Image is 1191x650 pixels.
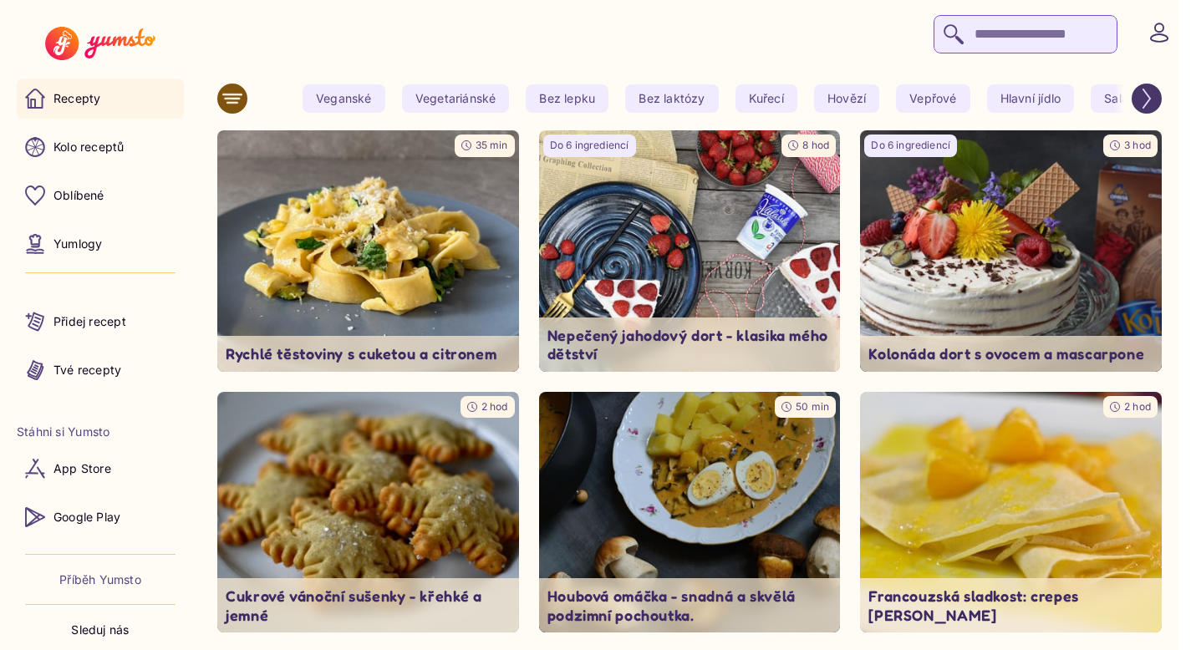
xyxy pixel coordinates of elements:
p: Recepty [53,90,100,107]
a: Tvé recepty [17,350,184,390]
p: Do 6 ingrediencí [871,139,950,153]
a: undefined50 minHoubová omáčka - snadná a skvělá podzimní pochoutka. [539,392,841,633]
a: Oblíbené [17,175,184,216]
yumsto-tag: Vegetariánské [402,84,510,113]
p: Tvé recepty [53,362,121,378]
button: Scroll right [1132,84,1162,114]
a: App Store [17,449,184,489]
p: Cukrové vánoční sušenky - křehké a jemné [226,587,511,624]
yumsto-tag: Bez laktózy [625,84,718,113]
p: Kolo receptů [53,139,125,155]
img: undefined [539,392,841,633]
p: Kolonáda dort s ovocem a mascarpone [868,344,1153,363]
yumsto-tag: Veganské [303,84,385,113]
a: Yumlogy [17,224,184,264]
a: Kolo receptů [17,127,184,167]
p: Yumlogy [53,236,102,252]
img: undefined [860,392,1162,633]
yumsto-tag: Vepřové [896,84,970,113]
img: undefined [539,130,841,372]
p: Nepečený jahodový dort - klasika mého dětství [547,326,832,363]
yumsto-tag: Salát [1091,84,1146,113]
yumsto-tag: Hovězí [814,84,879,113]
a: undefined2 hodFrancouzská sladkost: crepes [PERSON_NAME] [860,392,1162,633]
span: 2 hod [481,400,508,413]
p: Přidej recept [53,313,126,330]
yumsto-tag: Bez lepku [526,84,608,113]
img: undefined [217,130,519,372]
yumsto-tag: Hlavní jídlo [987,84,1075,113]
p: Rychlé těstoviny s cuketou a citronem [226,344,511,363]
span: 35 min [476,139,508,151]
p: App Store [53,460,111,477]
p: Do 6 ingrediencí [550,139,629,153]
img: undefined [860,130,1162,372]
span: 8 hod [802,139,829,151]
a: undefinedDo 6 ingrediencí8 hodNepečený jahodový dort - klasika mého dětství [539,130,841,372]
p: Oblíbené [53,187,104,204]
img: Yumsto logo [45,27,155,60]
img: undefined [217,392,519,633]
a: undefined35 minRychlé těstoviny s cuketou a citronem [217,130,519,372]
p: Google Play [53,509,120,526]
p: Francouzská sladkost: crepes [PERSON_NAME] [868,587,1153,624]
a: undefinedDo 6 ingrediencí3 hodKolonáda dort s ovocem a mascarpone [860,130,1162,372]
a: undefined2 hodCukrové vánoční sušenky - křehké a jemné [217,392,519,633]
p: Sleduj nás [71,622,129,638]
yumsto-tag: Kuřecí [735,84,797,113]
a: Přidej recept [17,302,184,342]
a: Google Play [17,497,184,537]
a: Příběh Yumsto [59,571,141,588]
span: 50 min [796,400,829,413]
span: 3 hod [1124,139,1151,151]
p: Houbová omáčka - snadná a skvělá podzimní pochoutka. [547,587,832,624]
span: 2 hod [1124,400,1151,413]
li: Stáhni si Yumsto [17,424,184,440]
a: Recepty [17,79,184,119]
